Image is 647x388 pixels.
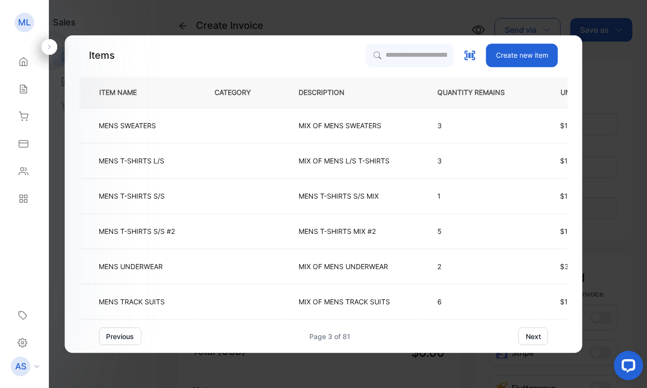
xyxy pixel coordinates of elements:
[437,226,520,236] p: 5
[15,360,26,373] p: AS
[299,156,389,166] p: MIX OF MENS L/S T-SHIRTS
[299,261,388,272] p: MIX OF MENS UNDERWEAR
[560,192,587,200] span: $190.00
[437,120,520,131] p: 3
[99,156,164,166] p: MENS T-SHIRTS L/S
[89,48,115,63] p: Items
[99,120,156,131] p: MENS SWEATERS
[437,156,520,166] p: 3
[99,297,165,307] p: MENS TRACK SUITS
[560,297,587,306] span: $185.00
[437,297,520,307] p: 6
[560,157,587,165] span: $185.00
[560,227,587,235] span: $120.00
[299,226,376,236] p: MENS T-SHIRTS MIX #2
[99,226,175,236] p: MENS T-SHIRTS S/S #2
[299,120,381,131] p: MIX OF MENS SWEATERS
[560,121,587,130] span: $150.00
[215,87,266,97] p: CATEGORY
[518,327,548,345] button: next
[299,87,360,97] p: DESCRIPTION
[437,87,520,97] p: QUANTITY REMAINS
[437,261,520,272] p: 2
[99,261,163,272] p: MENS UNDERWEAR
[299,191,379,201] p: MENS T-SHIRTS S/S MIX
[18,16,31,29] p: ML
[99,191,165,201] p: MENS T-SHIRTS S/S
[437,191,520,201] p: 1
[486,44,558,67] button: Create new item
[553,87,611,97] p: UNIT PRICE
[560,262,588,271] span: $320.00
[606,347,647,388] iframe: LiveChat chat widget
[99,327,141,345] button: previous
[95,87,152,97] p: ITEM NAME
[309,331,350,342] div: Page 3 of 81
[299,297,390,307] p: MIX OF MENS TRACK SUITS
